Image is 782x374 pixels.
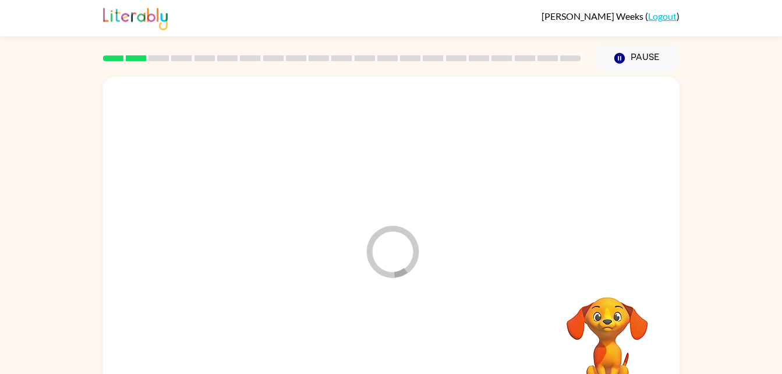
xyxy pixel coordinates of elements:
[103,5,168,30] img: Literably
[595,45,680,72] button: Pause
[542,10,645,22] span: [PERSON_NAME] Weeks
[648,10,677,22] a: Logout
[542,10,680,22] div: ( )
